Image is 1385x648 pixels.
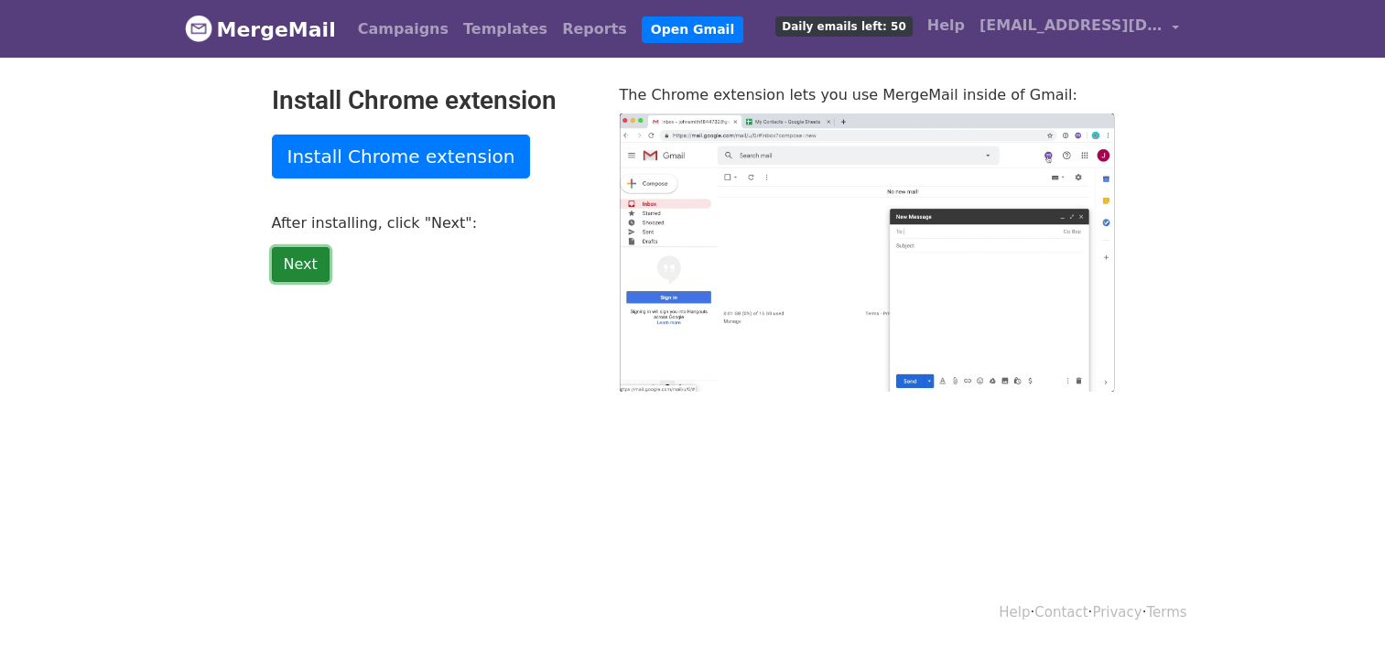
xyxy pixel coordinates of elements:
a: Reports [555,11,634,48]
a: Next [272,247,330,282]
h2: Install Chrome extension [272,85,592,116]
span: Daily emails left: 50 [775,16,912,37]
a: Open Gmail [642,16,743,43]
a: Help [920,7,972,44]
a: Privacy [1092,604,1142,621]
a: Terms [1146,604,1186,621]
a: Contact [1034,604,1087,621]
a: Campaigns [351,11,456,48]
a: Install Chrome extension [272,135,531,178]
a: [EMAIL_ADDRESS][DOMAIN_NAME] [972,7,1186,50]
img: MergeMail logo [185,15,212,42]
a: Templates [456,11,555,48]
span: [EMAIL_ADDRESS][DOMAIN_NAME] [979,15,1163,37]
a: Daily emails left: 50 [768,7,919,44]
a: Help [999,604,1030,621]
a: MergeMail [185,10,336,49]
p: The Chrome extension lets you use MergeMail inside of Gmail: [620,85,1114,104]
p: After installing, click "Next": [272,213,592,232]
iframe: Chat Widget [1293,560,1385,648]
